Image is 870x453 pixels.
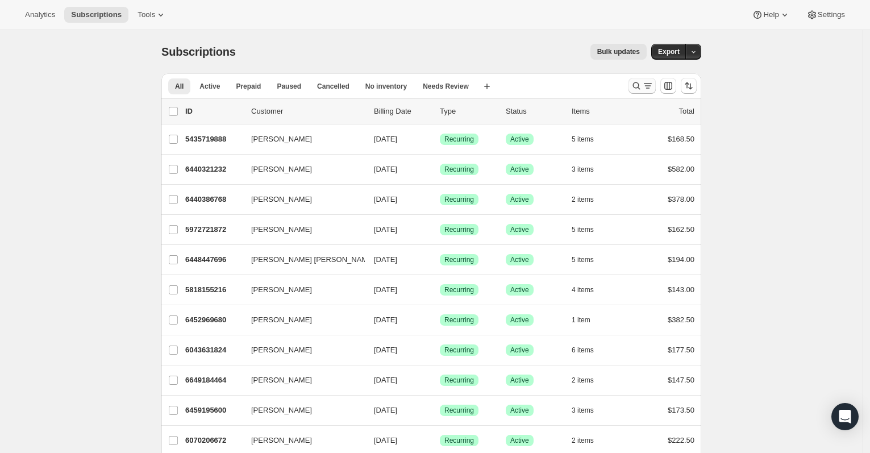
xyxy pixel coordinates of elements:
[244,431,358,450] button: [PERSON_NAME]
[510,285,529,294] span: Active
[244,130,358,148] button: [PERSON_NAME]
[374,255,397,264] span: [DATE]
[572,106,628,117] div: Items
[679,106,694,117] p: Total
[668,135,694,143] span: $168.50
[444,165,474,174] span: Recurring
[572,402,606,418] button: 3 items
[185,402,694,418] div: 6459195600[PERSON_NAME][DATE]SuccessRecurringSuccessActive3 items$173.50
[185,342,694,358] div: 6043631824[PERSON_NAME][DATE]SuccessRecurringSuccessActive6 items$177.50
[244,311,358,329] button: [PERSON_NAME]
[185,312,694,328] div: 6452969680[PERSON_NAME][DATE]SuccessRecurringSuccessActive1 item$382.50
[185,372,694,388] div: 6649184464[PERSON_NAME][DATE]SuccessRecurringSuccessActive2 items$147.50
[251,344,312,356] span: [PERSON_NAME]
[374,165,397,173] span: [DATE]
[251,405,312,416] span: [PERSON_NAME]
[251,314,312,326] span: [PERSON_NAME]
[572,195,594,204] span: 2 items
[478,78,496,94] button: Create new view
[444,406,474,415] span: Recurring
[71,10,122,19] span: Subscriptions
[510,195,529,204] span: Active
[572,135,594,144] span: 5 items
[572,436,594,445] span: 2 items
[251,106,365,117] p: Customer
[185,222,694,238] div: 5972721872[PERSON_NAME][DATE]SuccessRecurringSuccessActive5 items$162.50
[510,255,529,264] span: Active
[668,165,694,173] span: $582.00
[185,344,242,356] p: 6043631824
[590,44,647,60] button: Bulk updates
[244,251,358,269] button: [PERSON_NAME] [PERSON_NAME]
[572,406,594,415] span: 3 items
[572,433,606,448] button: 2 items
[444,285,474,294] span: Recurring
[251,254,374,265] span: [PERSON_NAME] [PERSON_NAME]
[510,315,529,325] span: Active
[423,82,469,91] span: Needs Review
[185,405,242,416] p: 6459195600
[185,106,694,117] div: IDCustomerBilling DateTypeStatusItemsTotal
[572,192,606,207] button: 2 items
[572,372,606,388] button: 2 items
[374,436,397,444] span: [DATE]
[185,161,694,177] div: 6440321232[PERSON_NAME][DATE]SuccessRecurringSuccessActive3 items$582.00
[668,285,694,294] span: $143.00
[668,436,694,444] span: $222.50
[572,315,590,325] span: 1 item
[374,376,397,384] span: [DATE]
[244,190,358,209] button: [PERSON_NAME]
[185,375,242,386] p: 6649184464
[244,371,358,389] button: [PERSON_NAME]
[668,346,694,354] span: $177.50
[444,255,474,264] span: Recurring
[510,165,529,174] span: Active
[374,195,397,203] span: [DATE]
[244,221,358,239] button: [PERSON_NAME]
[444,225,474,234] span: Recurring
[244,401,358,419] button: [PERSON_NAME]
[251,375,312,386] span: [PERSON_NAME]
[444,346,474,355] span: Recurring
[244,160,358,178] button: [PERSON_NAME]
[572,346,594,355] span: 6 items
[572,342,606,358] button: 6 items
[199,82,220,91] span: Active
[374,346,397,354] span: [DATE]
[572,165,594,174] span: 3 items
[510,225,529,234] span: Active
[800,7,852,23] button: Settings
[668,406,694,414] span: $173.50
[374,315,397,324] span: [DATE]
[572,252,606,268] button: 5 items
[572,282,606,298] button: 4 items
[185,134,242,145] p: 5435719888
[572,285,594,294] span: 4 items
[131,7,173,23] button: Tools
[572,255,594,264] span: 5 items
[161,45,236,58] span: Subscriptions
[64,7,128,23] button: Subscriptions
[374,285,397,294] span: [DATE]
[818,10,845,19] span: Settings
[25,10,55,19] span: Analytics
[185,192,694,207] div: 6440386768[PERSON_NAME][DATE]SuccessRecurringSuccessActive2 items$378.00
[365,82,407,91] span: No inventory
[185,194,242,205] p: 6440386768
[506,106,563,117] p: Status
[681,78,697,94] button: Sort the results
[138,10,155,19] span: Tools
[185,254,242,265] p: 6448447696
[251,284,312,296] span: [PERSON_NAME]
[572,131,606,147] button: 5 items
[185,252,694,268] div: 6448447696[PERSON_NAME] [PERSON_NAME][DATE]SuccessRecurringSuccessActive5 items$194.00
[745,7,797,23] button: Help
[317,82,349,91] span: Cancelled
[572,312,603,328] button: 1 item
[444,315,474,325] span: Recurring
[244,281,358,299] button: [PERSON_NAME]
[763,10,779,19] span: Help
[572,225,594,234] span: 5 items
[668,376,694,384] span: $147.50
[277,82,301,91] span: Paused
